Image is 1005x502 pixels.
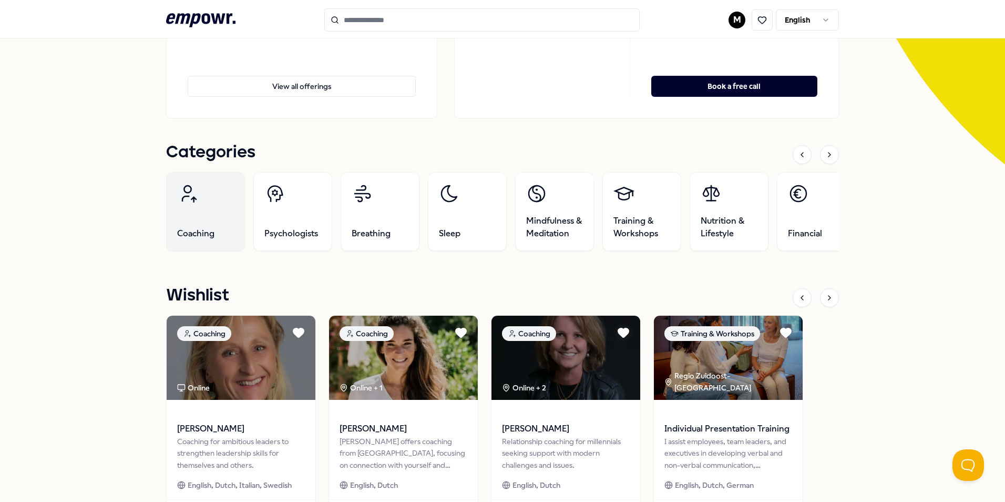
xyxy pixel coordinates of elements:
[340,326,394,341] div: Coaching
[177,326,231,341] div: Coaching
[654,316,803,400] img: package image
[264,227,318,240] span: Psychologists
[512,479,560,491] span: English, Dutch
[526,215,583,240] span: Mindfulness & Meditation
[675,479,754,491] span: English, Dutch, German
[167,316,315,400] img: package image
[340,382,383,394] div: Online + 1
[188,479,292,491] span: English, Dutch, Italian, Swedish
[253,172,332,251] a: Psychologists
[515,172,594,251] a: Mindfulness & Meditation
[664,370,803,394] div: Regio Zuidoost-[GEOGRAPHIC_DATA]
[350,479,398,491] span: English, Dutch
[602,172,681,251] a: Training & Workshops
[701,215,757,240] span: Nutrition & Lifestyle
[664,326,760,341] div: Training & Workshops
[502,422,630,436] span: [PERSON_NAME]
[788,227,822,240] span: Financial
[502,326,556,341] div: Coaching
[340,422,467,436] span: [PERSON_NAME]
[439,227,460,240] span: Sleep
[177,436,305,471] div: Coaching for ambitious leaders to strengthen leadership skills for themselves and others.
[613,215,670,240] span: Training & Workshops
[341,172,419,251] a: Breathing
[502,382,546,394] div: Online + 2
[690,172,768,251] a: Nutrition & Lifestyle
[166,139,255,166] h1: Categories
[177,382,210,394] div: Online
[188,76,416,97] button: View all offerings
[952,449,984,481] iframe: Help Scout Beacon - Open
[166,283,229,309] h1: Wishlist
[166,172,245,251] a: Coaching
[340,436,467,471] div: [PERSON_NAME] offers coaching from [GEOGRAPHIC_DATA], focusing on connection with yourself and ot...
[428,172,507,251] a: Sleep
[729,12,745,28] button: M
[352,227,391,240] span: Breathing
[188,59,416,97] a: View all offerings
[502,436,630,471] div: Relationship coaching for millennials seeking support with modern challenges and issues.
[324,8,640,32] input: Search for products, categories or subcategories
[491,316,640,400] img: package image
[651,76,817,97] button: Book a free call
[664,422,792,436] span: Individual Presentation Training
[329,316,478,400] img: package image
[664,436,792,471] div: I assist employees, team leaders, and executives in developing verbal and non-verbal communicatio...
[177,227,214,240] span: Coaching
[777,172,856,251] a: Financial
[177,422,305,436] span: [PERSON_NAME]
